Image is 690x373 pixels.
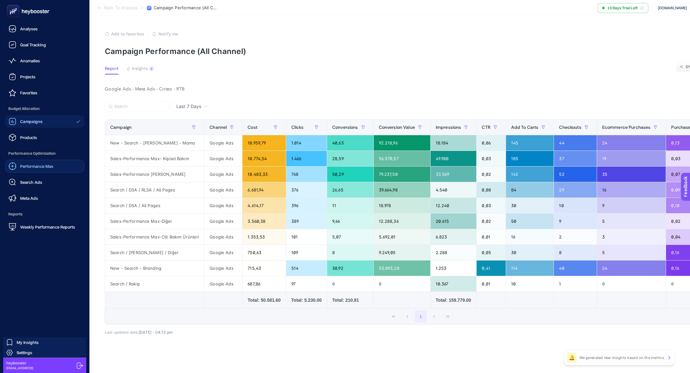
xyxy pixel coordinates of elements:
[415,310,427,322] button: 1
[554,182,596,198] div: 29
[327,245,373,260] div: 8
[17,340,39,345] span: My Insights
[204,135,242,151] div: Google Ads
[506,151,554,166] div: 185
[5,70,84,83] a: Projects
[142,5,143,10] span: /
[374,198,430,213] div: 18.978
[5,54,84,67] a: Anomalies
[132,66,148,71] span: Insights
[559,125,581,130] span: Checkouts
[332,297,368,303] div: Total: 210.81
[5,160,84,173] a: Performance Max
[511,125,539,130] span: Add To Carts
[242,198,286,213] div: 4.614,17
[431,198,477,213] div: 12.240
[20,58,40,63] span: Anomalies
[248,297,280,303] div: Total: 50.581.60
[286,245,327,260] div: 109
[242,245,286,260] div: 750,63
[602,125,651,130] span: Ecommerce Purchases
[5,22,84,35] a: Analyses
[5,147,84,160] span: Performance Optimization
[597,260,666,276] div: 24
[139,330,172,335] span: [DATE]・04:13 pm
[5,102,84,115] span: Budget Allocation
[242,135,286,151] div: 10.959,79
[105,135,204,151] div: New - Search - [PERSON_NAME] - Mama
[327,276,373,291] div: 0
[5,192,84,205] a: Meta Ads
[374,135,430,151] div: 92.218,96
[105,66,119,71] span: Report
[20,135,37,140] span: Products
[114,104,165,109] input: Search
[176,103,201,110] span: Last 7 Days
[374,182,430,198] div: 39.664,98
[291,297,322,303] div: Total: 5.230.00
[6,361,33,366] span: heybooster
[327,198,373,213] div: 11
[477,229,505,245] div: 0,01
[105,31,144,36] button: Add to favorites
[286,260,327,276] div: 514
[5,221,84,233] a: Weekly Performance Reports
[204,198,242,213] div: Google Ads
[20,196,38,201] span: Meta Ads
[579,355,664,360] p: We generated new insights based on the metrics
[597,182,666,198] div: 16
[242,229,286,245] div: 1.353,53
[477,245,505,260] div: 0,05
[104,5,138,11] span: Back To Analysis
[152,31,178,36] button: Notify me
[436,125,461,130] span: Impressions
[506,245,554,260] div: 30
[506,214,554,229] div: 50
[431,167,477,182] div: 33.569
[286,135,327,151] div: 1.014
[332,125,358,130] span: Conversions
[554,276,596,291] div: 1
[204,276,242,291] div: Google Ads
[286,276,327,291] div: 97
[597,167,666,182] div: 35
[204,182,242,198] div: Google Ads
[105,245,204,260] div: Search / [PERSON_NAME] / Diğer
[6,366,33,370] span: [EMAIL_ADDRESS]
[506,229,554,245] div: 16
[286,229,327,245] div: 101
[607,5,638,11] span: 13 Days Trial Left
[105,198,204,213] div: Search / DSA / All Pages
[5,86,84,99] a: Favorites
[20,164,53,169] span: Performance Max
[204,167,242,182] div: Google Ads
[327,214,373,229] div: 9,66
[597,245,666,260] div: 5
[431,260,477,276] div: 1.253
[597,276,666,291] div: 0
[327,229,373,245] div: 5,07
[554,260,596,276] div: 40
[482,125,490,130] span: CTR
[105,167,204,182] div: Sales-Performance [PERSON_NAME]
[242,151,286,166] div: 10.774,54
[597,229,666,245] div: 3
[242,260,286,276] div: 715,43
[477,260,505,276] div: 0,41
[431,182,477,198] div: 4.540
[506,135,554,151] div: 145
[374,167,430,182] div: 79.237,50
[111,31,144,36] span: Add to favorites
[477,151,505,166] div: 0,03
[204,229,242,245] div: Google Ads
[105,229,204,245] div: Sales-Performance Max-Cilt Bakım Ürünleri
[210,125,227,130] span: Channel
[431,151,477,166] div: 49.900
[105,182,204,198] div: Search / DSA / RLSA / All Pages
[431,229,477,245] div: 6.823
[327,151,373,166] div: 28,59
[286,182,327,198] div: 376
[149,66,154,71] div: 9
[379,125,415,130] span: Conversion Value
[597,135,666,151] div: 24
